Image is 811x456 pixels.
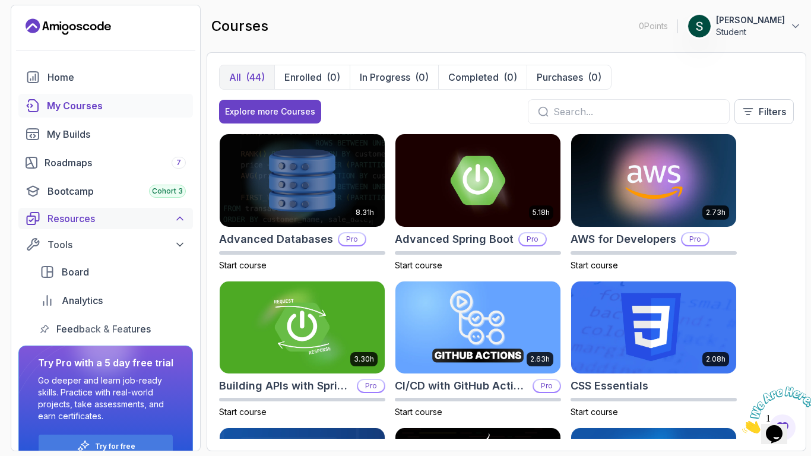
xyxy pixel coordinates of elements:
div: My Builds [47,127,186,141]
div: (0) [588,70,601,84]
span: Feedback & Features [56,322,151,336]
p: 0 Points [639,20,668,32]
a: bootcamp [18,179,193,203]
p: 2.63h [530,354,550,364]
p: 2.08h [706,354,726,364]
div: (44) [246,70,265,84]
button: Enrolled(0) [274,65,350,89]
button: Purchases(0) [527,65,611,89]
span: Analytics [62,293,103,308]
button: user profile image[PERSON_NAME]Student [688,14,802,38]
p: Enrolled [284,70,322,84]
img: user profile image [688,15,711,37]
p: Pro [519,233,546,245]
p: Pro [358,380,384,392]
span: Start course [395,260,442,270]
div: (0) [415,70,429,84]
span: Start course [219,260,267,270]
img: CI/CD with GitHub Actions card [395,281,560,374]
p: 2.73h [706,208,726,217]
span: Board [62,265,89,279]
p: All [229,70,241,84]
button: Completed(0) [438,65,527,89]
input: Search... [553,104,720,119]
a: analytics [33,289,193,312]
p: Pro [534,380,560,392]
span: 1 [5,5,9,15]
p: [PERSON_NAME] [716,14,785,26]
p: Completed [448,70,499,84]
a: Landing page [26,17,111,36]
div: Roadmaps [45,156,186,170]
button: Filters [734,99,794,124]
h2: Building APIs with Spring Boot [219,378,352,394]
h2: CSS Essentials [571,378,648,394]
p: Go deeper and learn job-ready skills. Practice with real-world projects, take assessments, and ea... [38,375,173,422]
h2: courses [211,17,268,36]
p: Pro [682,233,708,245]
button: Tools [18,234,193,255]
div: My Courses [47,99,186,113]
h2: Advanced Databases [219,231,333,248]
p: In Progress [360,70,410,84]
p: 3.30h [354,354,374,364]
a: board [33,260,193,284]
img: Chat attention grabber [5,5,78,52]
img: CSS Essentials card [571,281,736,374]
p: Filters [759,104,786,119]
span: Start course [571,260,618,270]
div: Resources [47,211,186,226]
button: In Progress(0) [350,65,438,89]
a: feedback [33,317,193,341]
h2: Advanced Spring Boot [395,231,514,248]
span: Start course [395,407,442,417]
button: Resources [18,208,193,229]
img: Advanced Spring Boot card [395,134,560,227]
h2: CI/CD with GitHub Actions [395,378,528,394]
a: roadmaps [18,151,193,175]
a: Try for free [95,442,135,451]
span: Start course [571,407,618,417]
div: Tools [47,237,186,252]
button: All(44) [220,65,274,89]
div: Home [47,70,186,84]
img: Building APIs with Spring Boot card [220,281,385,374]
p: 5.18h [533,208,550,217]
img: Advanced Databases card [220,134,385,227]
div: (0) [503,70,517,84]
img: AWS for Developers card [571,134,736,227]
span: 7 [176,158,181,167]
a: builds [18,122,193,146]
p: Student [716,26,785,38]
p: 8.31h [356,208,374,217]
div: (0) [327,70,340,84]
a: home [18,65,193,89]
span: Start course [219,407,267,417]
button: Explore more Courses [219,100,321,123]
div: Bootcamp [47,184,186,198]
span: Cohort 3 [152,186,183,196]
h2: AWS for Developers [571,231,676,248]
div: Explore more Courses [225,106,315,118]
a: courses [18,94,193,118]
p: Pro [339,233,365,245]
p: Purchases [537,70,583,84]
iframe: chat widget [737,382,811,438]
